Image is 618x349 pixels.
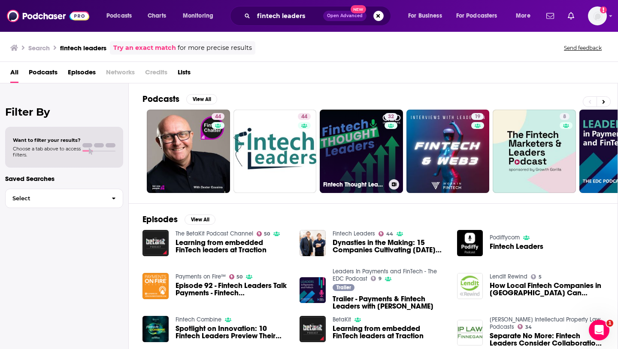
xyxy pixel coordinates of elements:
h3: Fintech Thought Leaders [323,181,385,188]
a: 44 [379,231,393,236]
span: Trailer - Payments & Fintech Leaders with [PERSON_NAME] [333,295,447,310]
a: Show notifications dropdown [543,9,557,23]
a: Fintech Combine [176,316,221,323]
a: PodcastsView All [142,94,217,104]
a: 5 [531,274,542,279]
a: Fintech Leaders [490,243,543,250]
span: Episode 92 - Fintech Leaders Talk Payments - Fintech [GEOGRAPHIC_DATA] 2019 [176,282,290,297]
span: Monitoring [183,10,213,22]
button: open menu [510,9,541,23]
a: Show notifications dropdown [564,9,578,23]
a: 44 [233,110,317,193]
a: Learning from embedded FinTech leaders at Traction [333,325,447,340]
h2: Podcasts [142,94,179,104]
span: 44 [301,113,307,121]
span: 50 [236,275,242,279]
img: Separate No More: Fintech Leaders Consider Collaboration Key to Convergence [457,320,483,346]
img: Trailer - Payments & Fintech Leaders with Martin Koderisch [300,277,326,303]
a: Podcasts [29,65,58,83]
a: Fintech Leaders [333,230,375,237]
img: User Profile [588,6,607,25]
a: 32Fintech Thought Leaders [320,110,403,193]
span: 9 [379,277,382,281]
button: View All [185,214,215,225]
span: Open Advanced [327,14,363,18]
a: Trailer - Payments & Fintech Leaders with Martin Koderisch [333,295,447,310]
a: Episode 92 - Fintech Leaders Talk Payments - Fintech South Atlanta 2019 [176,282,290,297]
img: Episode 92 - Fintech Leaders Talk Payments - Fintech South Atlanta 2019 [142,273,169,299]
input: Search podcasts, credits, & more... [254,9,323,23]
a: Dynasties in the Making: 15 Companies Cultivating Tomorrow’s Fintech Leaders [333,239,447,254]
button: open menu [402,9,453,23]
a: Learning from embedded FinTech leaders at Traction [176,239,290,254]
span: Dynasties in the Making: 15 Companies Cultivating [DATE] Fintech Leaders [333,239,447,254]
button: Send feedback [561,44,604,52]
img: Spotlight on Innovation: 10 Fintech Leaders Preview Their VentureTech Pitches [142,316,169,342]
a: Spotlight on Innovation: 10 Fintech Leaders Preview Their VentureTech Pitches [176,325,290,340]
a: Finnegan Intellectual Property Law Podcasts [490,316,600,331]
a: 9 [371,276,382,281]
a: 8 [493,110,576,193]
img: Fintech Leaders [457,230,483,256]
a: Podiffycom [490,234,520,241]
a: EpisodesView All [142,214,215,225]
span: 32 [388,113,394,121]
a: 19 [471,113,484,120]
a: Lists [178,65,191,83]
a: BetaKit [333,316,351,323]
span: Networks [106,65,135,83]
span: 50 [264,232,270,236]
a: 50 [257,231,270,236]
a: 34 [518,324,532,329]
span: Select [6,196,105,201]
a: Payments on Fire™ [176,273,226,280]
h2: Filter By [5,106,123,118]
svg: Add a profile image [600,6,607,13]
span: 19 [475,113,480,121]
iframe: Intercom live chat [589,320,609,340]
span: 5 [539,275,542,279]
a: 32 [385,113,397,120]
h3: Search [28,44,50,52]
span: Podcasts [106,10,132,22]
span: New [351,5,366,13]
span: For Podcasters [456,10,497,22]
a: 8 [560,113,570,120]
img: Dynasties in the Making: 15 Companies Cultivating Tomorrow’s Fintech Leaders [300,230,326,256]
h2: Episodes [142,214,178,225]
a: Charts [142,9,171,23]
button: View All [186,94,217,104]
img: How Local Fintech Companies in Asia Can Collaborate With Global Fintech Leaders [457,273,483,299]
a: 44 [298,113,311,120]
a: 50 [229,274,243,279]
button: open menu [177,9,224,23]
img: Learning from embedded FinTech leaders at Traction [300,316,326,342]
a: Episodes [68,65,96,83]
img: Podchaser - Follow, Share and Rate Podcasts [7,8,89,24]
h3: fintech leaders [60,44,106,52]
a: How Local Fintech Companies in Asia Can Collaborate With Global Fintech Leaders [490,282,604,297]
a: All [10,65,18,83]
button: open menu [100,9,143,23]
a: Leaders In Payments and FinTech - The EDC Podcast [333,268,437,282]
img: Learning from embedded FinTech leaders at Traction [142,230,169,256]
div: Search podcasts, credits, & more... [238,6,399,26]
button: Open AdvancedNew [323,11,367,21]
span: Logged in as hopeksander1 [588,6,607,25]
span: Separate No More: Fintech Leaders Consider Collaboration Key to Convergence [490,332,604,347]
a: 19 [406,110,490,193]
span: Choose a tab above to access filters. [13,146,81,158]
p: Saved Searches [5,174,123,183]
